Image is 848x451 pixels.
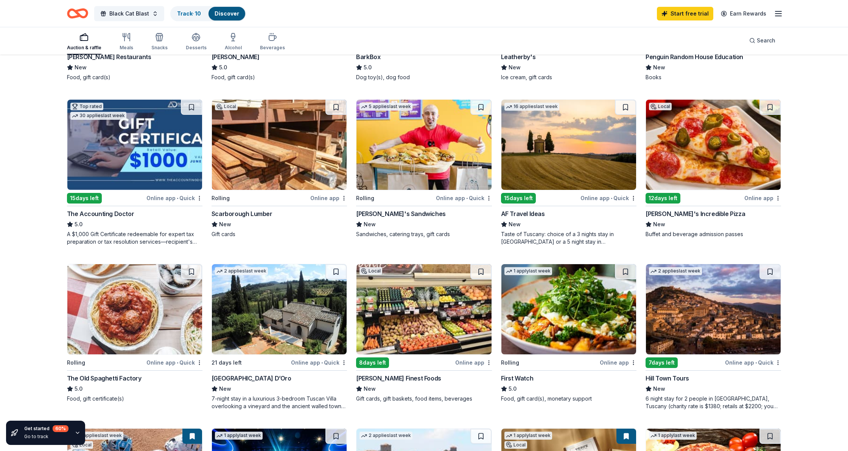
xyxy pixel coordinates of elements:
img: Image for Hill Town Tours [646,264,781,354]
div: Taste of Tuscany: choice of a 3 nights stay in [GEOGRAPHIC_DATA] or a 5 night stay in [GEOGRAPHIC... [501,230,636,246]
div: Desserts [186,45,207,51]
div: Online app [455,358,492,367]
div: 30 applies last week [70,112,126,120]
span: 5.0 [75,384,82,393]
img: Image for The Old Spaghetti Factory [67,264,202,354]
span: • [611,195,612,201]
div: Online app [600,358,636,367]
button: Meals [120,30,133,55]
div: Books [646,74,781,81]
div: Top rated [70,103,103,110]
div: Local [359,267,382,275]
a: Home [67,5,88,22]
div: Rolling [212,194,230,203]
div: Snacks [151,45,168,51]
div: Food, gift card(s) [212,74,347,81]
button: Beverages [260,30,285,55]
div: Online app Quick [146,358,202,367]
span: New [219,220,231,229]
div: Rolling [501,358,519,367]
div: Meals [120,45,133,51]
div: Ice cream, gift cards [501,74,636,81]
div: The Accounting Doctor [67,209,134,218]
div: [PERSON_NAME] Restaurants [67,52,151,61]
span: • [321,360,323,366]
div: Leatherby's [501,52,536,61]
div: First Watch [501,374,534,383]
div: [PERSON_NAME]'s Sandwiches [356,209,446,218]
div: 6 night stay for 2 people in [GEOGRAPHIC_DATA], Tuscany (charity rate is $1380; retails at $2200;... [646,395,781,410]
div: Food, gift card(s) [67,74,202,81]
div: 16 applies last week [504,103,559,111]
div: Beverages [260,45,285,51]
div: Scarborough Lumber [212,209,272,218]
a: Image for AF Travel Ideas16 applieslast week15days leftOnline app•QuickAF Travel IdeasNewTaste of... [501,99,636,246]
button: Black Cat Blast [94,6,164,21]
div: Auction & raffle [67,45,101,51]
div: Rolling [356,194,374,203]
div: Gift cards, gift baskets, food items, beverages [356,395,492,402]
div: BarkBox [356,52,380,61]
div: 8 days left [356,357,389,368]
span: 5.0 [219,63,227,72]
span: New [364,384,376,393]
a: Image for Ike's Sandwiches5 applieslast weekRollingOnline app•Quick[PERSON_NAME]'s SandwichesNewS... [356,99,492,238]
div: 7 days left [646,357,678,368]
div: Online app [310,193,347,203]
div: Online app Quick [580,193,636,203]
div: [PERSON_NAME] Finest Foods [356,374,441,383]
div: 21 days left [212,358,242,367]
div: Online app Quick [436,193,492,203]
a: Track· 10 [177,10,201,17]
a: Image for Scarborough LumberLocalRollingOnline appScarborough LumberNewGift cards [212,99,347,238]
div: Rolling [67,358,85,367]
span: 5.0 [509,384,517,393]
div: A $1,000 Gift Certificate redeemable for expert tax preparation or tax resolution services—recipi... [67,230,202,246]
span: New [364,220,376,229]
span: Search [757,36,775,45]
a: Image for The Accounting DoctorTop rated30 applieslast week15days leftOnline app•QuickThe Account... [67,99,202,246]
div: 60 % [53,425,68,432]
a: Image for John's Incredible PizzaLocal12days leftOnline app[PERSON_NAME]'s Incredible PizzaNewBuf... [646,99,781,238]
span: • [177,360,178,366]
div: 15 days left [67,193,102,204]
div: Online app Quick [291,358,347,367]
div: 15 days left [501,193,536,204]
div: [PERSON_NAME]'s Incredible Pizza [646,209,745,218]
div: Local [504,441,527,449]
a: Image for Hill Town Tours 2 applieslast week7days leftOnline app•QuickHill Town ToursNew6 night s... [646,264,781,410]
div: Food, gift card(s), monetary support [501,395,636,402]
div: 5 applies last week [359,103,412,111]
span: New [653,220,665,229]
button: Desserts [186,30,207,55]
div: Penguin Random House Education [646,52,743,61]
div: [PERSON_NAME] [212,52,260,61]
img: Image for First Watch [501,264,636,354]
div: Alcohol [225,45,242,51]
div: Get started [24,425,68,432]
div: Hill Town Tours [646,374,689,383]
span: New [509,220,521,229]
div: Online app [744,193,781,203]
button: Alcohol [225,30,242,55]
div: The Old Spaghetti Factory [67,374,142,383]
img: Image for Villa Sogni D’Oro [212,264,347,354]
div: 2 applies last week [215,267,268,275]
span: New [219,384,231,393]
img: Image for John's Incredible Pizza [646,100,781,190]
div: Online app Quick [146,193,202,203]
div: 12 days left [646,193,680,204]
span: 5.0 [364,63,372,72]
div: Food, gift certificate(s) [67,395,202,402]
a: Discover [215,10,239,17]
img: Image for AF Travel Ideas [501,100,636,190]
span: New [653,63,665,72]
a: Earn Rewards [716,7,771,20]
div: 1 apply last week [649,432,697,440]
span: New [75,63,87,72]
div: 2 applies last week [359,432,412,440]
div: Sandwiches, catering trays, gift cards [356,230,492,238]
span: • [756,360,757,366]
span: Black Cat Blast [109,9,149,18]
img: Image for Jensen’s Finest Foods [356,264,491,354]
